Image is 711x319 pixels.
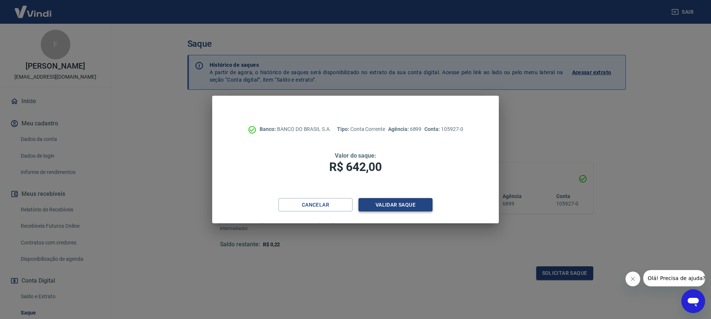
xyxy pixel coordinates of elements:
span: Valor do saque: [335,152,376,159]
p: BANCO DO BRASIL S.A. [260,125,331,133]
span: Conta: [424,126,441,132]
p: 105927-0 [424,125,463,133]
span: Banco: [260,126,277,132]
iframe: Mensagem da empresa [643,270,705,286]
span: Tipo: [337,126,350,132]
span: Olá! Precisa de ajuda? [4,5,62,11]
button: Cancelar [278,198,353,212]
button: Validar saque [358,198,433,212]
span: Agência: [388,126,410,132]
span: R$ 642,00 [329,160,382,174]
iframe: Botão para abrir a janela de mensagens [681,289,705,313]
p: Conta Corrente [337,125,385,133]
p: 6899 [388,125,421,133]
iframe: Fechar mensagem [625,272,640,286]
